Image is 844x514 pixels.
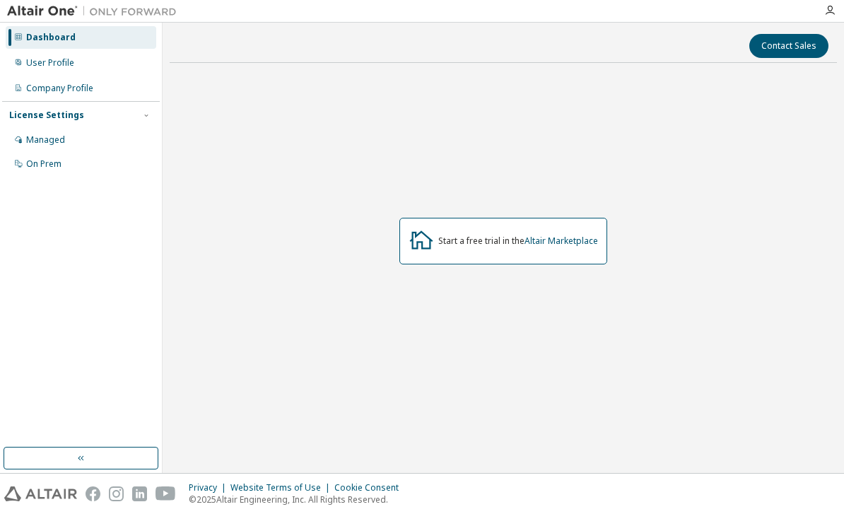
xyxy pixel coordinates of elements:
div: On Prem [26,158,61,170]
p: © 2025 Altair Engineering, Inc. All Rights Reserved. [189,493,407,506]
div: Dashboard [26,32,76,43]
div: Company Profile [26,83,93,94]
img: Altair One [7,4,184,18]
div: Website Terms of Use [230,482,334,493]
div: License Settings [9,110,84,121]
a: Altair Marketplace [524,235,598,247]
img: youtube.svg [156,486,176,501]
div: Privacy [189,482,230,493]
div: Managed [26,134,65,146]
div: Cookie Consent [334,482,407,493]
img: altair_logo.svg [4,486,77,501]
div: Start a free trial in the [438,235,598,247]
img: linkedin.svg [132,486,147,501]
div: User Profile [26,57,74,69]
button: Contact Sales [749,34,828,58]
img: facebook.svg [86,486,100,501]
img: instagram.svg [109,486,124,501]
